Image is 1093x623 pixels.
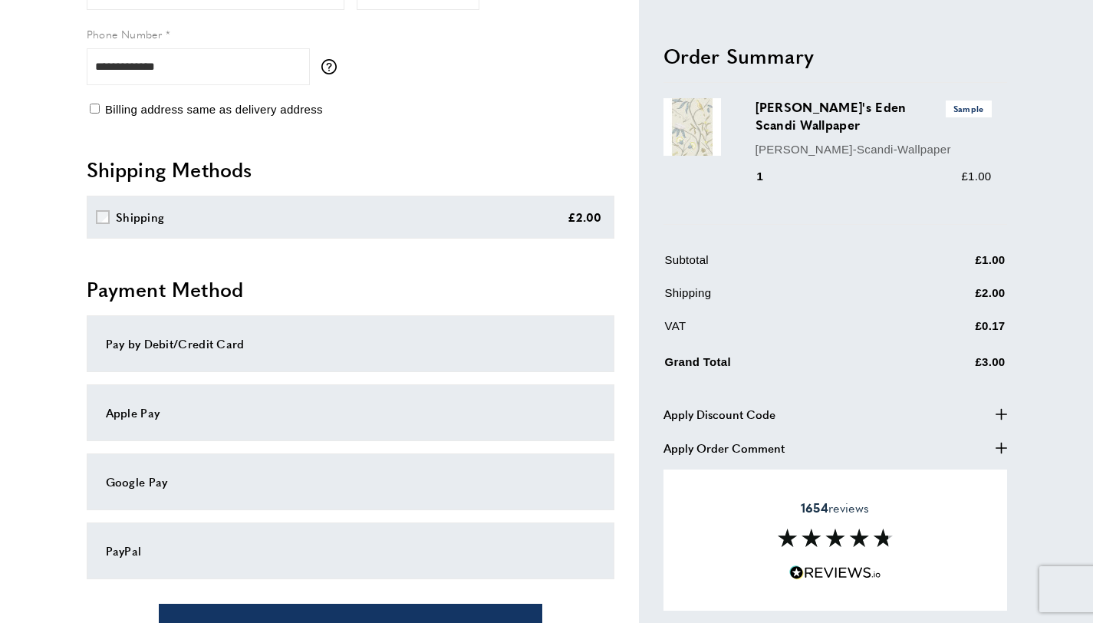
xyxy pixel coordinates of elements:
td: Shipping [665,283,898,313]
button: More information [321,59,344,74]
div: Shipping [116,208,164,226]
h2: Shipping Methods [87,156,614,183]
td: £2.00 [900,283,1006,313]
span: Apply Order Comment [663,438,785,457]
div: 1 [756,166,785,185]
span: £1.00 [961,169,991,182]
span: reviews [801,500,869,516]
td: Subtotal [665,250,898,280]
input: Billing address same as delivery address [90,104,100,114]
div: £2.00 [568,208,602,226]
strong: 1654 [801,499,828,516]
span: Sample [946,101,992,117]
td: Grand Total [665,349,898,382]
div: Pay by Debit/Credit Card [106,335,595,353]
h2: Order Summary [663,41,1007,69]
img: Reviews section [778,529,893,547]
div: Google Pay [106,473,595,491]
span: Phone Number [87,26,163,41]
h2: Payment Method [87,275,614,303]
img: Adam's Eden Scandi Wallpaper [663,98,721,156]
td: VAT [665,316,898,346]
div: Apple Pay [106,404,595,422]
p: [PERSON_NAME]-Scandi-Wallpaper [756,140,992,158]
div: PayPal [106,542,595,560]
td: £0.17 [900,316,1006,346]
span: Apply Discount Code [663,404,775,423]
td: £3.00 [900,349,1006,382]
h3: [PERSON_NAME]'s Eden Scandi Wallpaper [756,98,992,133]
span: Billing address same as delivery address [105,103,323,116]
td: £1.00 [900,250,1006,280]
img: Reviews.io 5 stars [789,565,881,580]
